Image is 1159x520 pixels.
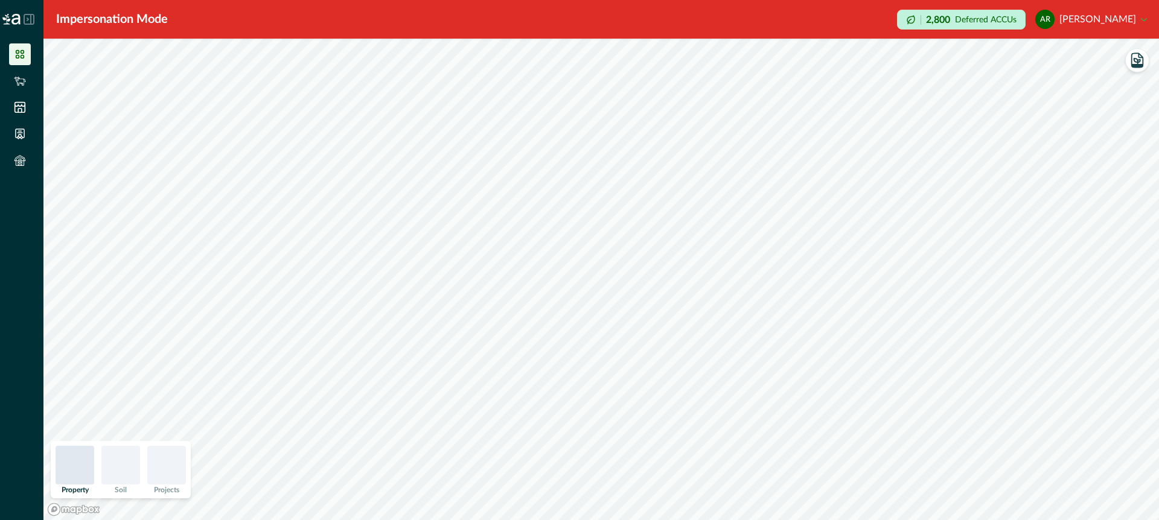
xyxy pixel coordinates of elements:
[154,486,179,493] p: Projects
[2,14,21,25] img: Logo
[43,39,1159,520] canvas: Map
[56,10,168,28] div: Impersonation Mode
[47,503,100,516] a: Mapbox logo
[955,15,1017,24] p: Deferred ACCUs
[1035,5,1147,34] button: alan rissmann[PERSON_NAME]
[926,15,950,25] p: 2,800
[62,486,89,493] p: Property
[115,486,127,493] p: Soil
